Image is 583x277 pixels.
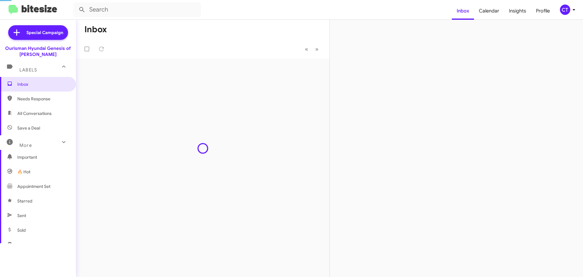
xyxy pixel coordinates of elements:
a: Inbox [452,2,474,20]
h1: Inbox [84,25,107,34]
span: Starred [17,198,32,204]
a: Insights [504,2,531,20]
span: More [19,143,32,148]
a: Calendar [474,2,504,20]
span: 🔥 Hot [17,169,30,175]
button: Next [312,43,322,55]
a: Profile [531,2,555,20]
span: » [315,45,319,53]
span: Special Campaign [26,29,63,36]
span: All Conversations [17,110,52,116]
span: Important [17,154,69,160]
button: CT [555,5,576,15]
span: Needs Response [17,96,69,102]
nav: Page navigation example [302,43,322,55]
div: CT [560,5,570,15]
span: Sent [17,213,26,219]
span: Sold [17,227,26,233]
span: Inbox [17,81,69,87]
span: « [305,45,308,53]
input: Search [73,2,201,17]
a: Special Campaign [8,25,68,40]
span: Appointment Set [17,183,50,189]
span: Sold Responded [17,242,49,248]
span: Labels [19,67,37,73]
span: Save a Deal [17,125,40,131]
button: Previous [301,43,312,55]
